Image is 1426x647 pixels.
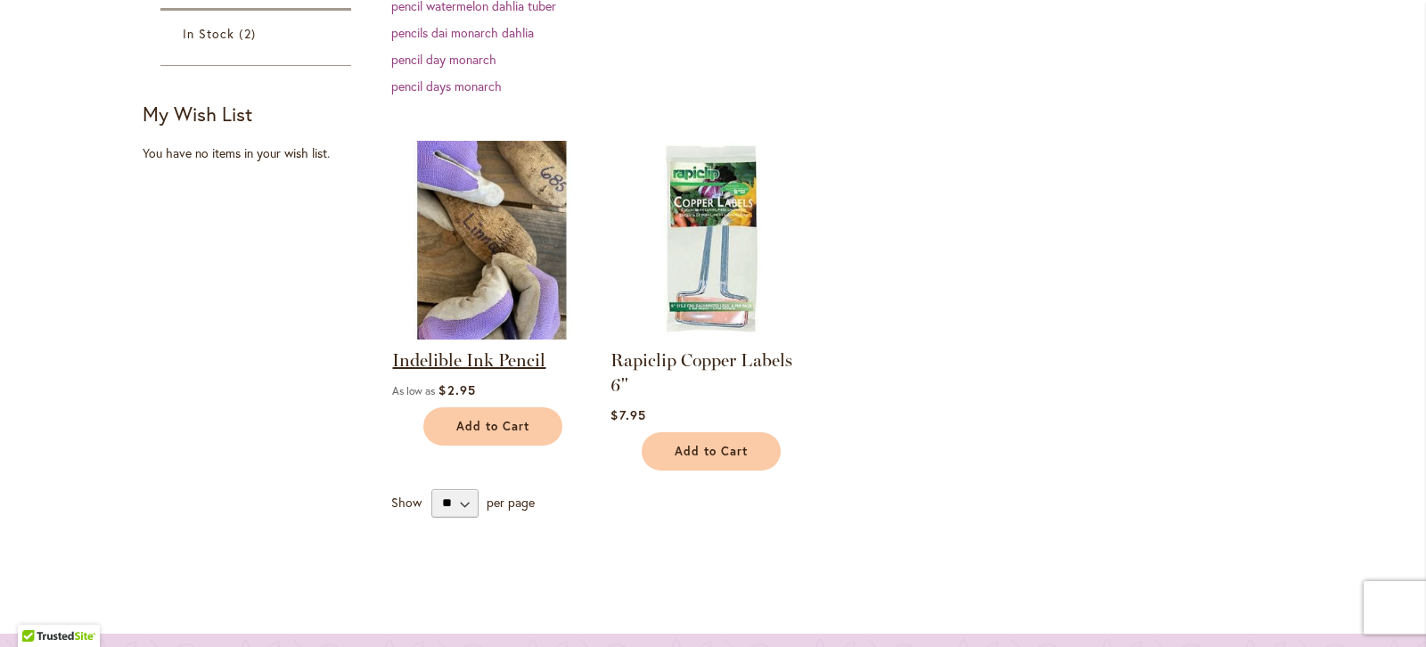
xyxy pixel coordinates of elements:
strong: My Wish List [143,101,252,127]
a: pencil days monarch [391,78,502,94]
span: In Stock [183,25,234,42]
a: pencils dai monarch dahlia [391,24,534,41]
span: per page [487,493,535,510]
a: Indelible Ink Pencil [392,349,545,371]
span: As low as [392,384,435,397]
div: You have no items in your wish list. [143,144,381,162]
span: $7.95 [611,406,645,423]
span: 2 [239,24,259,43]
span: $2.95 [438,381,475,398]
button: Add to Cart [642,432,781,471]
a: Indelible Ink Pencil [392,326,591,343]
a: Rapiclip Copper Labels 6" [611,349,792,396]
a: In Stock 2 [183,24,333,43]
span: Add to Cart [675,444,748,459]
button: Add to Cart [423,407,562,446]
iframe: Launch Accessibility Center [13,584,63,634]
img: Indelible Ink Pencil [392,141,591,340]
span: Show [391,493,422,510]
img: Rapiclip Copper Labels 6" [611,141,809,340]
span: Add to Cart [456,419,529,434]
a: pencil day monarch [391,51,496,68]
a: Rapiclip Copper Labels 6" [611,326,809,343]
